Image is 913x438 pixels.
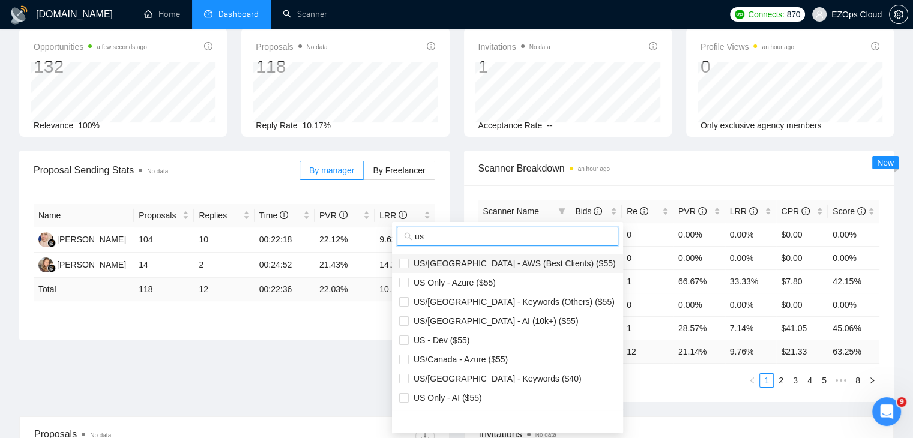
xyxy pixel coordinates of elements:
[776,246,828,269] td: $0.00
[194,227,254,253] td: 10
[255,253,315,278] td: 00:24:52
[776,223,828,246] td: $0.00
[890,10,908,19] span: setting
[698,207,707,215] span: info-circle
[869,377,876,384] span: right
[375,253,435,278] td: 14.29%
[147,168,168,175] span: No data
[575,206,602,216] span: Bids
[404,232,412,241] span: search
[594,207,602,215] span: info-circle
[776,269,828,293] td: $7.80
[409,278,496,287] span: US Only - Azure ($55)
[745,373,759,388] li: Previous Page
[803,374,816,387] a: 4
[640,207,648,215] span: info-circle
[199,209,240,222] span: Replies
[851,373,865,388] li: 8
[34,55,147,78] div: 132
[828,246,879,269] td: 0.00%
[134,253,194,278] td: 14
[788,373,803,388] li: 3
[725,246,777,269] td: 0.00%
[725,269,777,293] td: 33.33%
[786,8,800,21] span: 870
[828,340,879,363] td: 63.25 %
[828,316,879,340] td: 45.06%
[622,269,673,293] td: 1
[256,121,297,130] span: Reply Rate
[57,233,126,246] div: [PERSON_NAME]
[38,257,53,272] img: NK
[399,211,407,219] span: info-circle
[47,264,56,272] img: gigradar-bm.png
[379,211,407,220] span: LRR
[774,373,788,388] li: 2
[34,163,300,178] span: Proposal Sending Stats
[38,259,126,269] a: NK[PERSON_NAME]
[409,297,615,307] span: US/[GEOGRAPHIC_DATA] - Keywords (Others) ($55)
[478,121,543,130] span: Acceptance Rate
[774,374,788,387] a: 2
[139,209,180,222] span: Proposals
[547,121,552,130] span: --
[38,232,53,247] img: AJ
[409,393,482,403] span: US Only - AI ($55)
[781,206,809,216] span: CPR
[218,9,259,19] span: Dashboard
[673,269,725,293] td: 66.67%
[889,10,908,19] a: setting
[307,44,328,50] span: No data
[339,211,348,219] span: info-circle
[828,223,879,246] td: 0.00%
[578,166,610,172] time: an hour ago
[57,258,126,271] div: [PERSON_NAME]
[34,204,134,227] th: Name
[622,316,673,340] td: 1
[38,234,126,244] a: AJ[PERSON_NAME]
[817,373,831,388] li: 5
[831,373,851,388] li: Next 5 Pages
[204,42,212,50] span: info-circle
[255,227,315,253] td: 00:22:18
[851,374,864,387] a: 8
[673,246,725,269] td: 0.00%
[865,373,879,388] button: right
[194,278,254,301] td: 12
[558,208,565,215] span: filter
[409,316,579,326] span: US/[GEOGRAPHIC_DATA] - AI (10k+) ($55)
[427,42,435,50] span: info-circle
[748,8,784,21] span: Connects:
[255,278,315,301] td: 00:22:36
[857,207,866,215] span: info-circle
[78,121,100,130] span: 100%
[529,44,550,50] span: No data
[47,239,56,247] img: gigradar-bm.png
[701,40,794,54] span: Profile Views
[801,207,810,215] span: info-circle
[478,40,550,54] span: Invitations
[34,121,73,130] span: Relevance
[673,340,725,363] td: 21.14 %
[34,278,134,301] td: Total
[759,373,774,388] li: 1
[409,374,582,383] span: US/[GEOGRAPHIC_DATA] - Keywords ($40)
[889,5,908,24] button: setting
[280,211,288,219] span: info-circle
[134,227,194,253] td: 104
[10,5,29,25] img: logo
[556,202,568,220] span: filter
[134,204,194,227] th: Proposals
[735,10,744,19] img: upwork-logo.png
[673,316,725,340] td: 28.57%
[745,373,759,388] button: left
[483,206,539,216] span: Scanner Name
[872,397,901,426] iframe: Intercom live chat
[776,340,828,363] td: $ 21.33
[725,316,777,340] td: 7.14%
[627,206,648,216] span: Re
[818,374,831,387] a: 5
[204,10,212,18] span: dashboard
[678,206,707,216] span: PVR
[701,55,794,78] div: 0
